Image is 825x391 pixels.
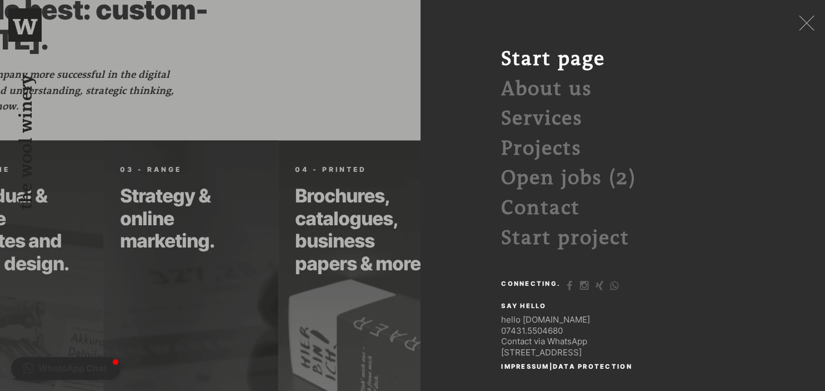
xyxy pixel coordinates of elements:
strong: Start page [501,48,605,71]
a: [STREET_ADDRESS] [501,347,582,358]
a: Impressum [501,363,549,370]
a: 07431.5504680 [501,325,563,336]
h4: | [501,364,634,370]
a: Data protection [553,363,632,370]
h4: Connecting. [501,281,562,287]
a: Contact via WhatsApp [501,336,587,347]
a: hello [DOMAIN_NAME] [501,314,590,325]
button: WhatsApp Chat [11,357,121,380]
a: Services [501,107,583,130]
h4: Say Hello [501,303,548,309]
a: About us [501,78,592,101]
a: Contact [501,197,580,220]
a: Projects [501,137,582,160]
a: Start project [501,227,629,250]
a: Open jobs (2) [501,167,636,190]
